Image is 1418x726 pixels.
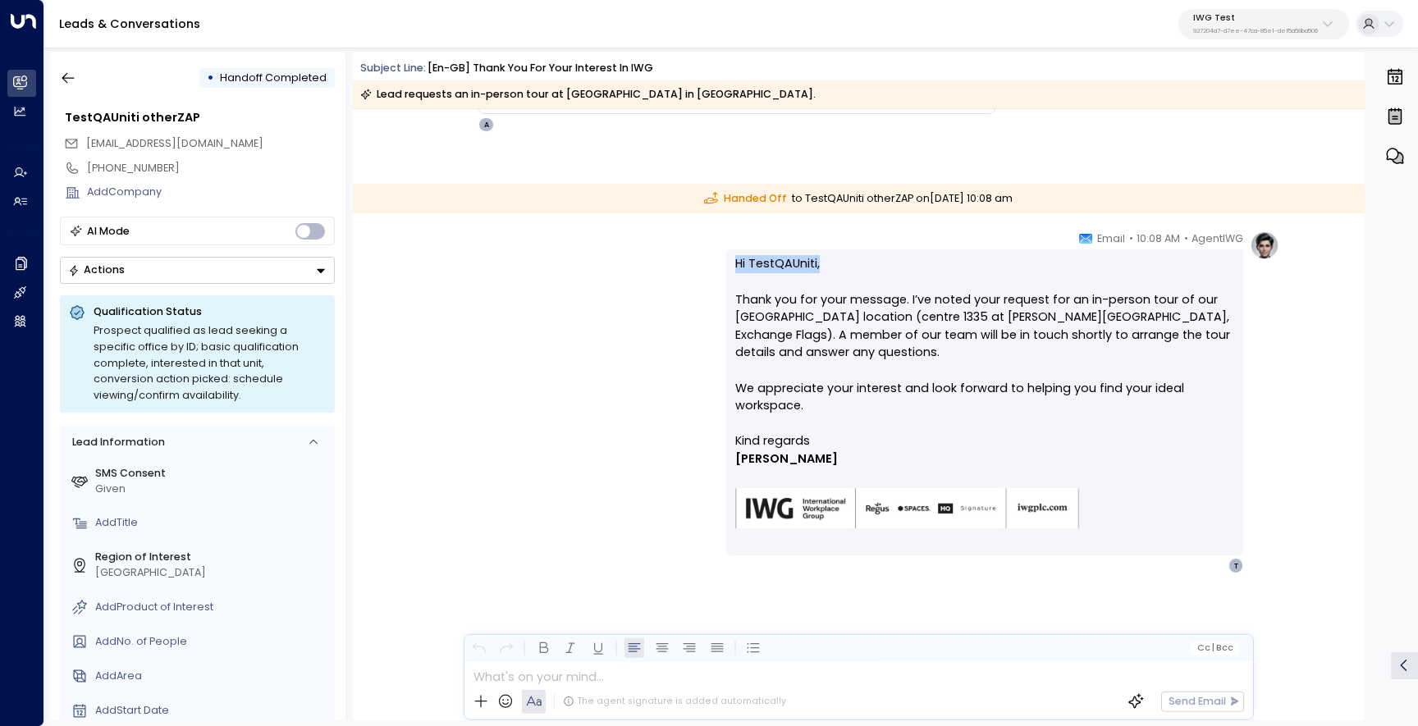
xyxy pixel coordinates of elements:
[360,86,816,103] div: Lead requests an in-person tour at [GEOGRAPHIC_DATA] in [GEOGRAPHIC_DATA].
[1192,231,1243,247] span: AgentIWG
[95,600,329,615] div: AddProduct of Interest
[428,61,653,76] div: [en-GB] Thank you for your interest in IWG
[95,550,329,565] label: Region of Interest
[1193,13,1318,23] p: IWG Test
[60,257,335,284] button: Actions
[95,634,329,650] div: AddNo. of People
[1212,643,1214,653] span: |
[704,191,787,207] span: Handed Off
[496,638,517,659] button: Redo
[86,136,263,152] span: testqauniti.otherzap@yahoo.com
[87,161,335,176] div: [PHONE_NUMBER]
[94,322,326,404] div: Prospect qualified as lead seeking a specific office by ID; basic qualification complete, interes...
[478,117,493,132] div: A
[207,65,214,91] div: •
[220,71,327,84] span: Handoff Completed
[68,263,125,276] div: Actions
[95,565,329,581] div: [GEOGRAPHIC_DATA]
[469,638,489,659] button: Undo
[735,255,1234,432] p: Hi TestQAUniti, Thank you for your message. I’ve noted your request for an in-person tour of our ...
[1250,231,1279,260] img: profile-logo.png
[360,61,426,75] span: Subject Line:
[59,16,200,32] a: Leads & Conversations
[95,669,329,684] div: AddArea
[1193,28,1318,34] p: 927204a7-d7ee-47ca-85e1-def5a58ba506
[1196,643,1233,653] span: Cc Bcc
[735,432,810,450] span: Kind regards
[1228,558,1243,573] div: T
[65,109,335,127] div: TestQAUniti otherZAP
[95,482,329,497] div: Given
[95,515,329,531] div: AddTitle
[87,185,335,200] div: AddCompany
[735,450,838,468] span: [PERSON_NAME]
[86,136,263,150] span: [EMAIL_ADDRESS][DOMAIN_NAME]
[563,695,786,708] div: The agent signature is added automatically
[1184,231,1188,247] span: •
[87,223,130,240] div: AI Mode
[1129,231,1133,247] span: •
[1191,641,1239,655] button: Cc|Bcc
[66,435,164,450] div: Lead Information
[353,184,1365,214] div: to TestQAUniti otherZAP on [DATE] 10:08 am
[95,703,329,719] div: AddStart Date
[1178,9,1349,39] button: IWG Test927204a7-d7ee-47ca-85e1-def5a58ba506
[95,466,329,482] label: SMS Consent
[60,257,335,284] div: Button group with a nested menu
[735,432,1234,549] div: Signature
[1097,231,1125,247] span: Email
[735,488,1080,530] img: AIorK4zU2Kz5WUNqa9ifSKC9jFH1hjwenjvh85X70KBOPduETvkeZu4OqG8oPuqbwvp3xfXcMQJCRtwYb-SG
[94,304,326,319] p: Qualification Status
[1137,231,1180,247] span: 10:08 AM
